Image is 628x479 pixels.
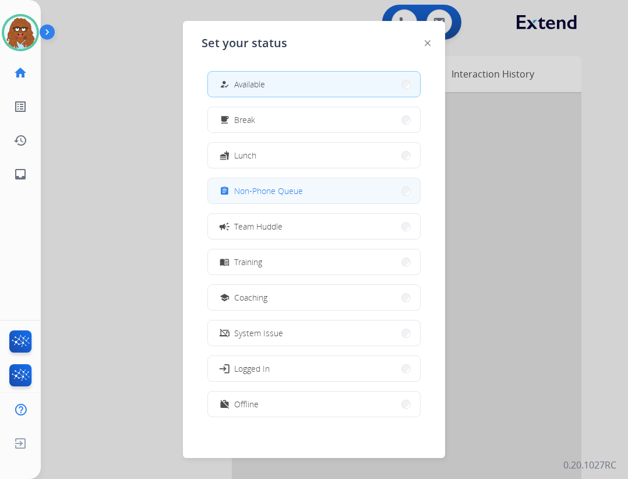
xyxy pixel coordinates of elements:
[202,35,287,51] span: Set your status
[13,100,27,114] mat-icon: list_alt
[234,220,283,233] span: Team Huddle
[208,214,420,239] button: Team Huddle
[208,392,420,417] button: Offline
[220,328,230,338] mat-icon: phonelink_off
[218,220,230,232] mat-icon: campaign
[234,78,265,90] span: Available
[220,79,230,89] mat-icon: how_to_reg
[4,16,37,49] img: avatar
[220,115,230,125] mat-icon: free_breakfast
[220,257,230,267] mat-icon: menu_book
[208,178,420,203] button: Non-Phone Queue
[208,107,420,132] button: Break
[234,327,283,339] span: System Issue
[208,72,420,97] button: Available
[208,285,420,310] button: Coaching
[208,320,420,346] button: System Issue
[425,40,431,46] img: close-button
[13,167,27,181] mat-icon: inbox
[234,398,259,410] span: Offline
[220,399,230,409] mat-icon: work_off
[218,362,230,374] mat-icon: login
[234,114,255,126] span: Break
[208,356,420,381] button: Logged In
[234,185,303,197] span: Non-Phone Queue
[220,293,230,302] mat-icon: school
[208,143,420,168] button: Lunch
[234,149,256,161] span: Lunch
[234,256,262,268] span: Training
[234,362,270,375] span: Logged In
[13,66,27,80] mat-icon: home
[234,291,267,304] span: Coaching
[563,458,616,472] p: 0.20.1027RC
[13,133,27,147] mat-icon: history
[220,150,230,160] mat-icon: fastfood
[220,186,230,196] mat-icon: assignment
[208,249,420,274] button: Training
